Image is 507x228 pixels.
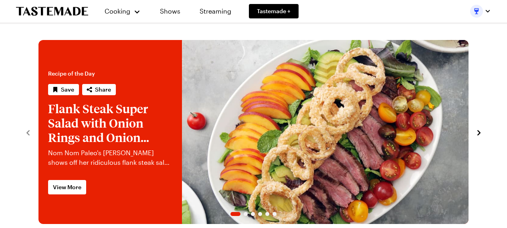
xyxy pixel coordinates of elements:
[61,86,74,94] span: Save
[38,40,469,224] div: 1 / 6
[16,7,88,16] a: To Tastemade Home Page
[230,212,240,216] span: Go to slide 1
[475,127,483,137] button: navigate to next item
[265,212,269,216] span: Go to slide 5
[249,4,299,18] a: Tastemade +
[48,84,79,95] button: Save recipe
[470,5,483,18] img: Profile picture
[95,86,111,94] span: Share
[82,84,116,95] button: Share
[258,212,262,216] span: Go to slide 4
[105,7,130,15] span: Cooking
[251,212,255,216] span: Go to slide 3
[48,180,86,194] a: View More
[24,127,32,137] button: navigate to previous item
[470,5,491,18] button: Profile picture
[53,183,81,191] span: View More
[273,212,277,216] span: Go to slide 6
[244,212,248,216] span: Go to slide 2
[104,2,141,21] button: Cooking
[257,7,291,15] span: Tastemade +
